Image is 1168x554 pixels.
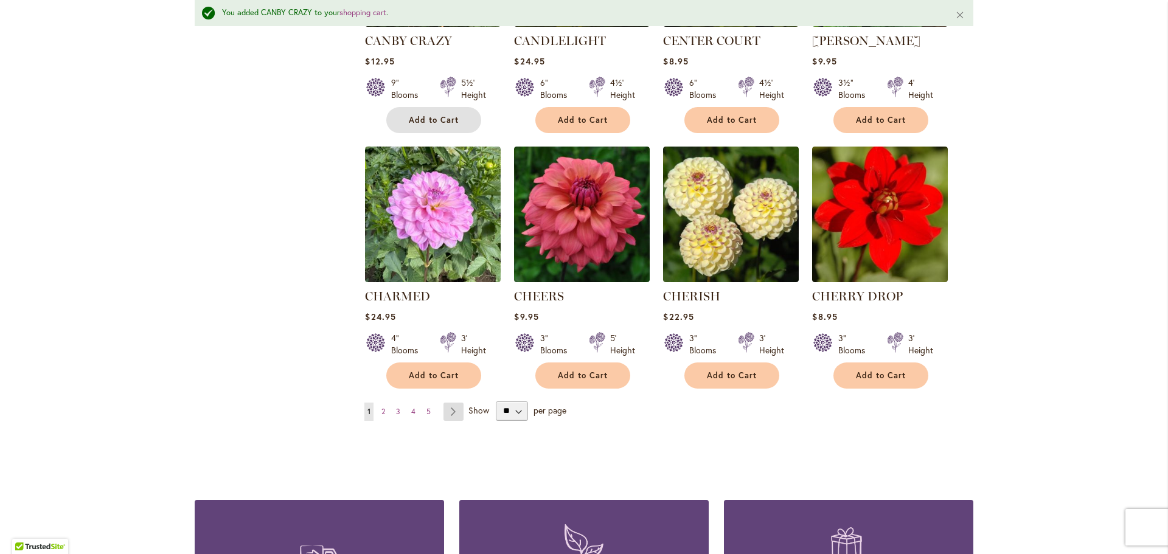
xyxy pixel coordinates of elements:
[514,273,650,285] a: CHEERS
[339,7,386,18] a: shopping cart
[610,77,635,101] div: 4½' Height
[540,332,574,356] div: 3" Blooms
[391,332,425,356] div: 4" Blooms
[514,311,538,322] span: $9.95
[534,404,566,415] span: per page
[689,332,723,356] div: 3" Blooms
[812,311,837,322] span: $8.95
[468,404,489,415] span: Show
[9,511,43,545] iframe: Launch Accessibility Center
[535,362,630,389] button: Add to Cart
[367,407,370,416] span: 1
[365,147,501,282] img: CHARMED
[381,407,385,416] span: 2
[386,362,481,389] button: Add to Cart
[411,407,415,416] span: 4
[759,332,784,356] div: 3' Height
[838,77,872,101] div: 3½" Blooms
[908,77,933,101] div: 4' Height
[812,289,903,303] a: CHERRY DROP
[365,311,395,322] span: $24.95
[663,147,799,282] img: CHERISH
[409,370,459,381] span: Add to Cart
[558,115,608,125] span: Add to Cart
[514,33,606,48] a: CANDLELIGHT
[426,407,431,416] span: 5
[514,55,544,67] span: $24.95
[365,33,452,48] a: CANBY CRAZY
[391,77,425,101] div: 9" Blooms
[365,289,430,303] a: CHARMED
[365,55,394,67] span: $12.95
[663,273,799,285] a: CHERISH
[812,273,948,285] a: CHERRY DROP
[423,403,434,421] a: 5
[812,33,920,48] a: [PERSON_NAME]
[610,332,635,356] div: 5' Height
[759,77,784,101] div: 4½' Height
[408,403,419,421] a: 4
[540,77,574,101] div: 6" Blooms
[396,407,400,416] span: 3
[514,289,564,303] a: CHEERS
[663,311,693,322] span: $22.95
[812,55,836,67] span: $9.95
[684,107,779,133] button: Add to Cart
[393,403,403,421] a: 3
[684,362,779,389] button: Add to Cart
[365,273,501,285] a: CHARMED
[908,332,933,356] div: 3' Height
[833,107,928,133] button: Add to Cart
[558,370,608,381] span: Add to Cart
[514,147,650,282] img: CHEERS
[707,370,757,381] span: Add to Cart
[663,55,688,67] span: $8.95
[222,7,937,19] div: You added CANBY CRAZY to your .
[461,77,486,101] div: 5½' Height
[707,115,757,125] span: Add to Cart
[461,332,486,356] div: 3' Height
[856,370,906,381] span: Add to Cart
[812,147,948,282] img: CHERRY DROP
[535,107,630,133] button: Add to Cart
[838,332,872,356] div: 3" Blooms
[378,403,388,421] a: 2
[386,107,481,133] button: Add to Cart
[663,289,720,303] a: CHERISH
[689,77,723,101] div: 6" Blooms
[409,115,459,125] span: Add to Cart
[663,33,760,48] a: CENTER COURT
[833,362,928,389] button: Add to Cart
[856,115,906,125] span: Add to Cart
